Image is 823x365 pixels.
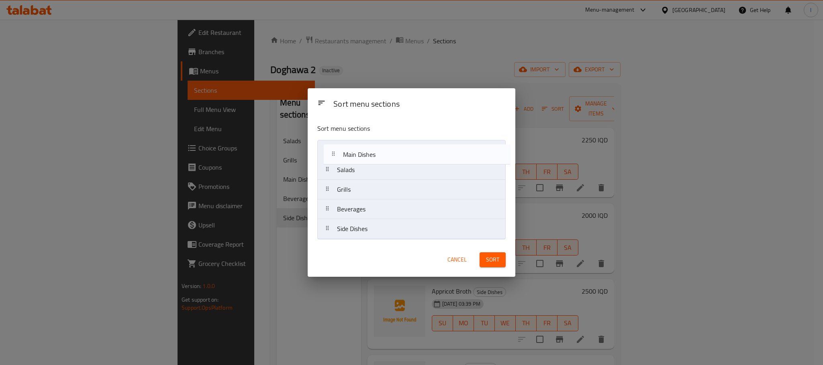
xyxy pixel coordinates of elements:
[317,124,467,134] p: Sort menu sections
[486,255,499,265] span: Sort
[447,255,467,265] span: Cancel
[480,252,506,267] button: Sort
[444,252,470,267] button: Cancel
[330,95,509,114] div: Sort menu sections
